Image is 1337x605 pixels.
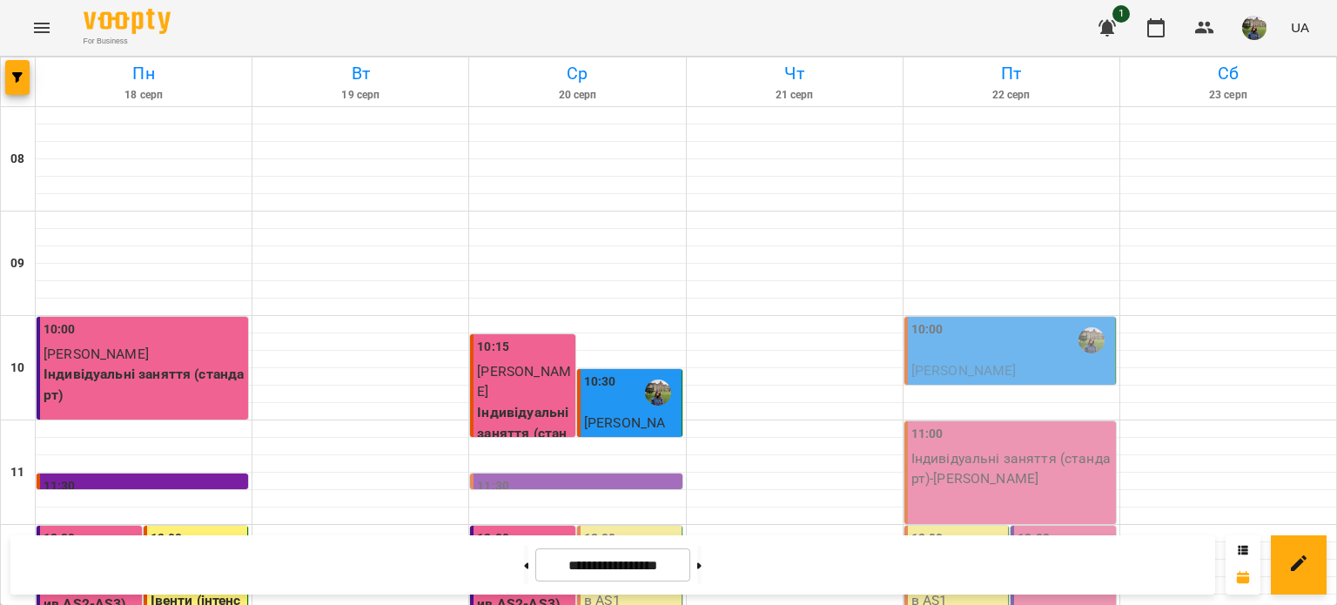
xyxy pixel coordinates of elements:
[906,60,1117,87] h6: Пт
[689,87,900,104] h6: 21 серп
[1242,16,1266,40] img: f01d4343db5c932fedd74e1c54090270.jpg
[472,87,682,104] h6: 20 серп
[1284,11,1316,44] button: UA
[84,9,171,34] img: Voopty Logo
[477,402,572,464] p: Індивідуальні заняття (стандарт)
[689,60,900,87] h6: Чт
[477,477,509,496] label: 11:30
[38,60,249,87] h6: Пн
[1123,87,1334,104] h6: 23 серп
[477,338,509,357] label: 10:15
[255,87,466,104] h6: 19 серп
[584,373,616,392] label: 10:30
[10,254,24,273] h6: 09
[911,320,944,339] label: 10:00
[1123,60,1334,87] h6: Сб
[911,381,1112,402] p: Індивідуальна заняття (міні)
[645,380,671,406] img: Солодкова Катерина Ігорівна
[911,448,1112,489] p: Індивідуальні заняття (стандарт) - [PERSON_NAME]
[44,477,76,496] label: 11:30
[10,150,24,169] h6: 08
[1078,327,1105,353] img: Солодкова Катерина Ігорівна
[21,7,63,49] button: Menu
[472,60,682,87] h6: Ср
[44,364,245,405] p: Індивідуальні заняття (стандарт)
[1291,18,1309,37] span: UA
[255,60,466,87] h6: Вт
[911,425,944,444] label: 11:00
[911,362,1017,379] span: [PERSON_NAME]
[84,36,171,47] span: For Business
[44,346,149,362] span: [PERSON_NAME]
[44,320,76,339] label: 10:00
[477,363,571,400] span: [PERSON_NAME]
[584,414,665,452] span: [PERSON_NAME]
[906,87,1117,104] h6: 22 серп
[10,359,24,378] h6: 10
[10,463,24,482] h6: 11
[1112,5,1130,23] span: 1
[38,87,249,104] h6: 18 серп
